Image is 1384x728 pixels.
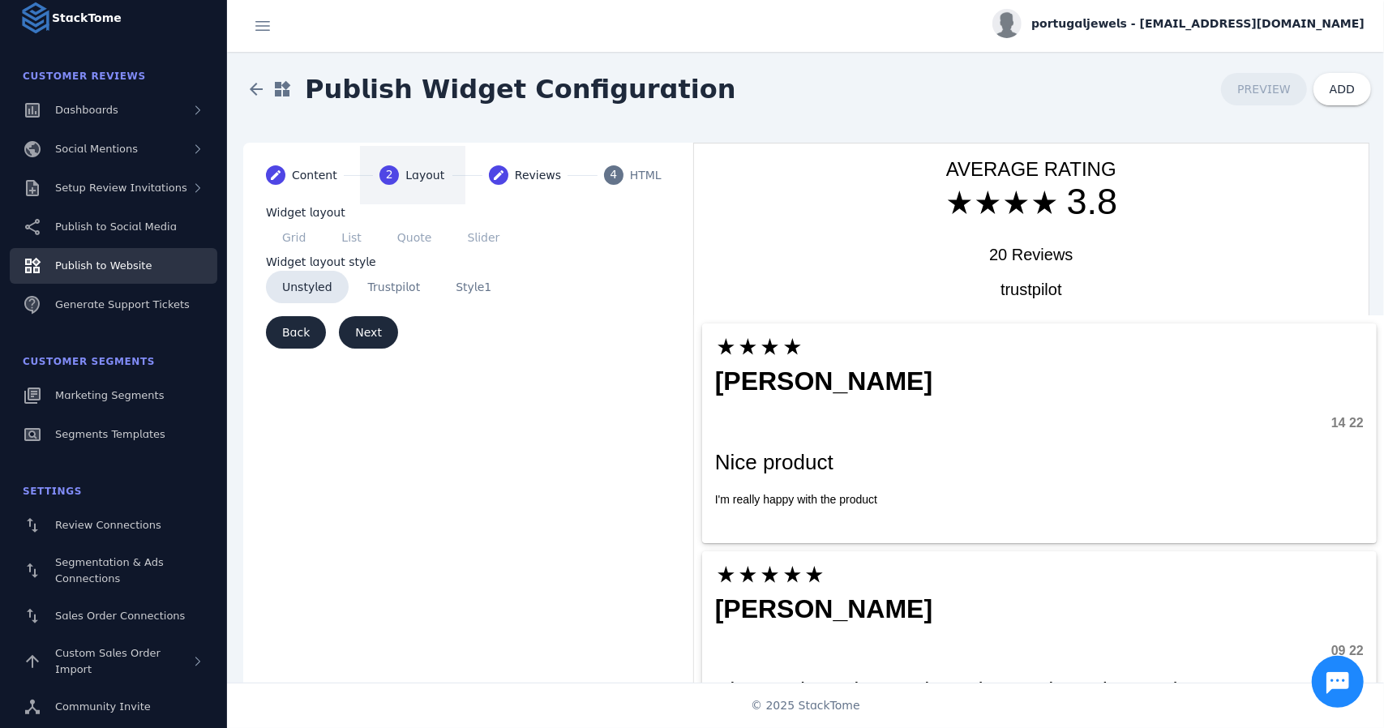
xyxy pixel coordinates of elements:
[352,271,437,303] button: Trustpilot
[266,316,326,349] button: Back
[292,57,749,122] span: Publish Widget Configuration
[55,428,165,440] span: Segments Templates
[55,700,151,713] span: Community Invite
[10,248,217,284] a: Publish to Website
[339,316,398,349] button: Next
[451,221,516,254] span: Slider
[381,221,448,254] span: Quote
[292,167,337,184] div: Content
[10,378,217,413] a: Marketing Segments
[10,598,217,634] a: Sales Order Connections
[55,556,164,585] span: Segmentation & Ads Connections
[23,486,82,497] span: Settings
[1330,83,1355,96] span: ADD
[630,167,671,184] div: HTML
[55,182,187,194] span: Setup Review Invitations
[55,389,164,401] span: Marketing Segments
[55,143,138,155] span: Social Mentions
[439,271,508,303] button: Style1
[266,204,671,221] mat-label: Widget layout
[751,697,860,714] span: © 2025 StackTome
[1313,73,1371,105] button: ADD
[55,610,185,622] span: Sales Order Connections
[10,689,217,725] a: Community Invite
[325,221,377,254] span: List
[266,221,671,254] mat-button-toggle-group: Possible layouts
[610,167,617,184] span: 4
[515,167,561,184] div: Reviews
[405,167,446,184] div: Layout
[992,9,1365,38] button: portugaljewels - [EMAIL_ADDRESS][DOMAIN_NAME]
[266,271,671,303] mat-button-toggle-group: Possible layouts styles
[266,221,322,254] span: Grid
[52,10,122,27] strong: StackTome
[266,254,671,271] mat-label: Widget layout style
[992,9,1022,38] img: profile.jpg
[55,104,118,116] span: Dashboards
[266,165,285,185] mat-icon: create
[386,167,393,184] span: 2
[10,209,217,245] a: Publish to Social Media
[10,546,217,595] a: Segmentation & Ads Connections
[23,71,146,82] span: Customer Reviews
[282,327,310,338] span: Back
[489,165,508,185] mat-icon: create
[355,327,382,338] span: Next
[10,507,217,543] a: Review Connections
[55,519,161,531] span: Review Connections
[10,417,217,452] a: Segments Templates
[55,647,161,675] span: Custom Sales Order Import
[55,298,190,310] span: Generate Support Tickets
[266,271,349,303] button: Unstyled
[272,79,292,99] mat-icon: widgets
[1031,15,1365,32] span: portugaljewels - [EMAIL_ADDRESS][DOMAIN_NAME]
[10,287,217,323] a: Generate Support Tickets
[23,356,155,367] span: Customer Segments
[55,221,177,233] span: Publish to Social Media
[19,2,52,34] img: Logo image
[55,259,152,272] span: Publish to Website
